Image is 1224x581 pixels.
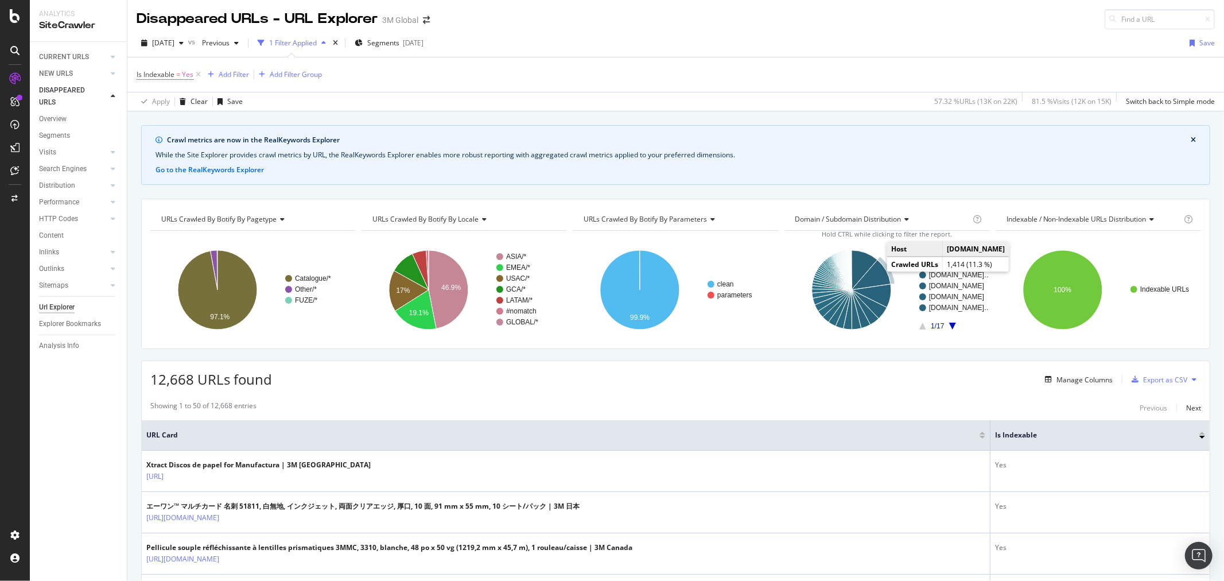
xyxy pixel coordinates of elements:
[506,318,538,326] text: GLOBAL/*
[39,19,118,32] div: SiteCrawler
[253,34,331,52] button: 1 Filter Applied
[39,340,119,352] a: Analysis Info
[1004,210,1182,228] h4: Indexable / Non-Indexable URLs Distribution
[996,240,1199,340] svg: A chart.
[146,512,219,524] a: [URL][DOMAIN_NAME]
[995,430,1182,440] span: Is Indexable
[39,146,107,158] a: Visits
[382,14,418,26] div: 3M Global
[584,214,707,224] span: URLs Crawled By Botify By parameters
[1186,401,1201,415] button: Next
[39,318,101,330] div: Explorer Bookmarks
[39,230,119,242] a: Content
[159,210,345,228] h4: URLs Crawled By Botify By pagetype
[137,34,188,52] button: [DATE]
[1126,96,1215,106] div: Switch back to Simple mode
[39,130,119,142] a: Segments
[141,125,1210,185] div: info banner
[1188,133,1199,148] button: close banner
[403,38,423,48] div: [DATE]
[137,92,170,111] button: Apply
[39,246,107,258] a: Inlinks
[943,257,1009,272] td: 1,414 (11.3 %)
[39,68,73,80] div: NEW URLS
[39,84,107,109] a: DISAPPEARED URLS
[39,113,67,125] div: Overview
[39,146,56,158] div: Visits
[39,301,75,313] div: Url Explorer
[152,38,174,48] span: 2025 Oct. 5th
[1121,92,1215,111] button: Switch back to Simple mode
[39,280,107,292] a: Sitemaps
[350,34,428,52] button: Segments[DATE]
[1127,370,1187,389] button: Export as CSV
[150,370,272,389] span: 12,668 URLs found
[929,304,991,312] text: [DOMAIN_NAME]…
[931,322,945,330] text: 1/17
[39,51,89,63] div: CURRENT URLS
[146,430,977,440] span: URL Card
[39,318,119,330] a: Explorer Bookmarks
[822,230,952,238] span: Hold CTRL while clicking to filter the report.
[717,280,734,288] text: clean
[39,230,64,242] div: Content
[784,240,988,340] svg: A chart.
[1140,403,1167,413] div: Previous
[156,165,264,175] button: Go to the RealKeywords Explorer
[506,264,530,272] text: EMEA/*
[506,296,533,304] text: LATAM/*
[39,113,119,125] a: Overview
[506,307,537,315] text: #nomatch
[39,340,79,352] div: Analysis Info
[1105,9,1215,29] input: Find a URL
[39,84,97,109] div: DISAPPEARED URLS
[161,214,277,224] span: URLs Crawled By Botify By pagetype
[929,293,984,301] text: [DOMAIN_NAME]
[1056,375,1113,385] div: Manage Columns
[1140,285,1189,293] text: Indexable URLs
[943,242,1009,257] td: [DOMAIN_NAME]
[203,68,249,82] button: Add Filter
[146,501,580,512] div: エーワン™ マルチカード 名刺 51811, 白無地, インクジェット, 両面クリアエッジ, 厚口, 10 面, 91 mm x 55 mm, 10 シート/パック | 3M 日本
[137,9,378,29] div: Disappeared URLs - URL Explorer
[887,257,943,272] td: Crawled URLs
[39,180,75,192] div: Distribution
[1185,34,1215,52] button: Save
[39,51,107,63] a: CURRENT URLS
[1007,214,1147,224] span: Indexable / Non-Indexable URLs distribution
[146,543,632,553] div: Pellicule souple réfléchissante à lentilles prismatiques 3MMC, 3310, blanche, 48 po x 50 vg (1219...
[191,96,208,106] div: Clear
[295,274,331,282] text: Catalogue/*
[423,16,430,24] div: arrow-right-arrow-left
[146,553,219,565] a: [URL][DOMAIN_NAME]
[995,501,1205,512] div: Yes
[39,180,107,192] a: Distribution
[39,246,59,258] div: Inlinks
[39,68,107,80] a: NEW URLS
[793,210,970,228] h4: Domain / Subdomain Distribution
[39,9,118,19] div: Analytics
[995,460,1205,470] div: Yes
[295,285,317,293] text: Other/*
[39,263,107,275] a: Outlinks
[1185,542,1213,570] div: Open Intercom Messenger
[39,280,68,292] div: Sitemaps
[362,240,565,340] svg: A chart.
[295,296,318,304] text: FUZE/*
[887,242,943,257] td: Host
[137,69,174,79] span: Is Indexable
[795,214,902,224] span: Domain / Subdomain Distribution
[506,285,526,293] text: GCA/*
[156,150,1196,160] div: While the Site Explorer provides crawl metrics by URL, the RealKeywords Explorer enables more rob...
[1186,403,1201,413] div: Next
[331,37,340,49] div: times
[210,313,230,321] text: 97.1%
[372,214,479,224] span: URLs Crawled By Botify By locale
[219,69,249,79] div: Add Filter
[39,163,107,175] a: Search Engines
[409,309,429,317] text: 19.1%
[188,37,197,47] span: vs
[197,38,230,48] span: Previous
